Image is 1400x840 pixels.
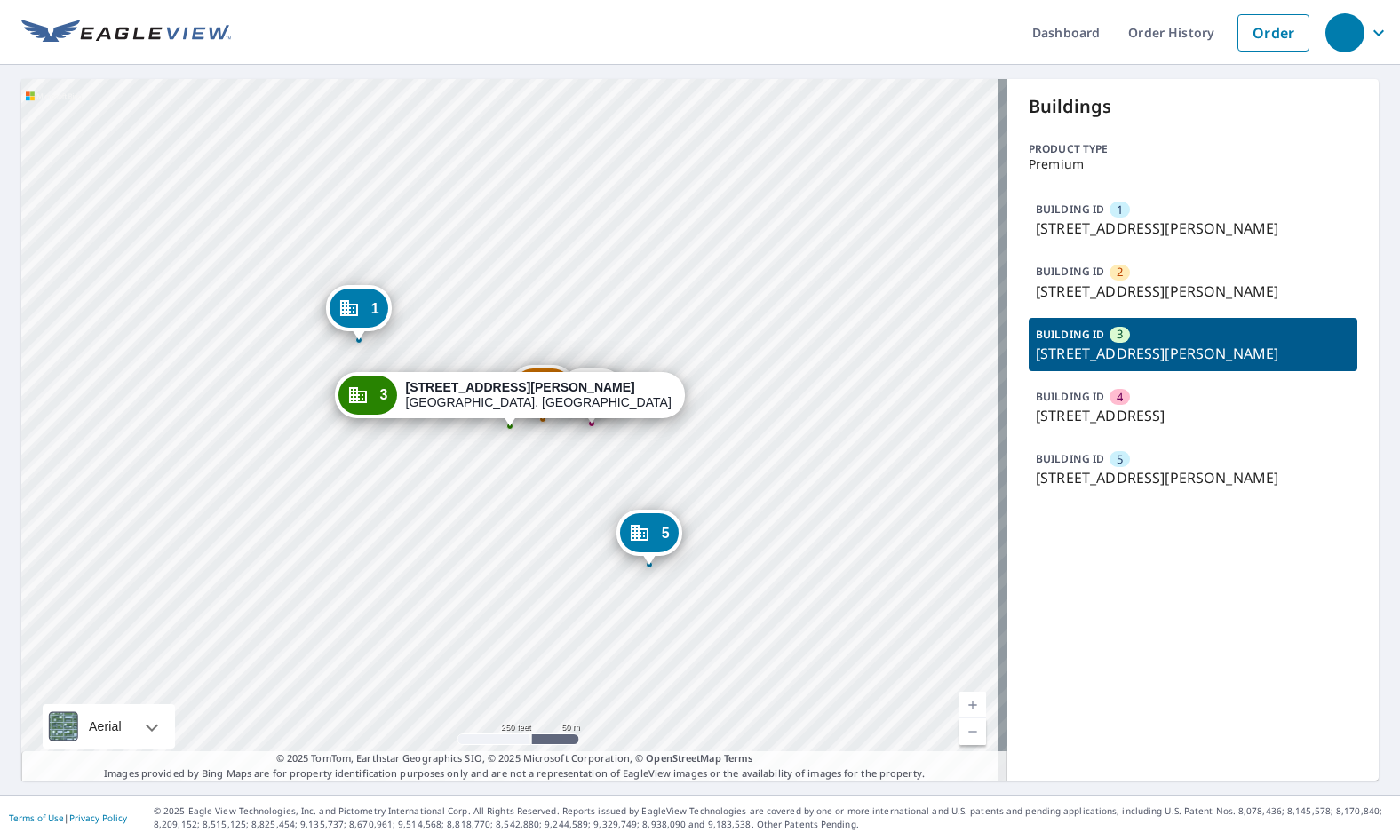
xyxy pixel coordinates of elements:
p: Premium [1029,157,1357,171]
p: BUILDING ID [1036,327,1104,342]
span: 4 [1117,389,1123,406]
span: 1 [371,302,379,315]
a: Order [1237,14,1309,52]
div: Aerial [84,704,127,749]
p: BUILDING ID [1036,451,1104,466]
p: [STREET_ADDRESS][PERSON_NAME] [1036,467,1350,488]
p: Product type [1029,141,1357,157]
p: [STREET_ADDRESS] [1036,405,1350,426]
div: [GEOGRAPHIC_DATA], [GEOGRAPHIC_DATA] 22312 [406,380,672,410]
a: Terms [724,751,753,765]
div: Dropped pin, building 1, Commercial property, 527 N Armistead St Alexandria, VA 22312 [326,285,392,340]
p: | [9,812,127,823]
span: © 2025 TomTom, Earthstar Geographics SIO, © 2025 Microsoft Corporation, © [276,751,753,766]
div: Dropped pin, building 5, Commercial property, 487 N Armistead St Alexandria, VA 22312 [616,510,682,565]
a: Current Level 17, Zoom Out [959,718,986,745]
div: Dropped pin, building 4, Commercial property, 505 Saxony Sq Alexandria, VA 22312 [559,368,624,424]
span: 5 [1117,451,1123,468]
span: 3 [1117,326,1123,343]
p: [STREET_ADDRESS][PERSON_NAME] [1036,343,1350,364]
div: Dropped pin, building 2, Commercial property, 509 N Armistead St Alexandria, VA 22312 [510,365,576,420]
img: EV Logo [21,20,231,46]
p: © 2025 Eagle View Technologies, Inc. and Pictometry International Corp. All Rights Reserved. Repo... [154,804,1391,831]
p: [STREET_ADDRESS][PERSON_NAME] [1036,218,1350,239]
a: Privacy Policy [69,812,127,824]
p: BUILDING ID [1036,389,1104,404]
p: Images provided by Bing Maps are for property identification purposes only and are not a represen... [21,751,1007,781]
span: 2 [1117,264,1123,281]
p: BUILDING ID [1036,202,1104,217]
span: 3 [379,388,387,401]
div: Dropped pin, building 3, Commercial property, 513 N Armistead St Alexandria, VA 22312 [334,372,684,427]
p: Buildings [1029,93,1357,120]
div: Aerial [43,704,175,749]
p: BUILDING ID [1036,264,1104,279]
strong: [STREET_ADDRESS][PERSON_NAME] [406,380,635,394]
a: Current Level 17, Zoom In [959,692,986,718]
a: OpenStreetMap [646,751,720,765]
span: 5 [662,527,670,540]
p: [STREET_ADDRESS][PERSON_NAME] [1036,281,1350,302]
a: Terms of Use [9,812,64,824]
span: 1 [1117,202,1123,218]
